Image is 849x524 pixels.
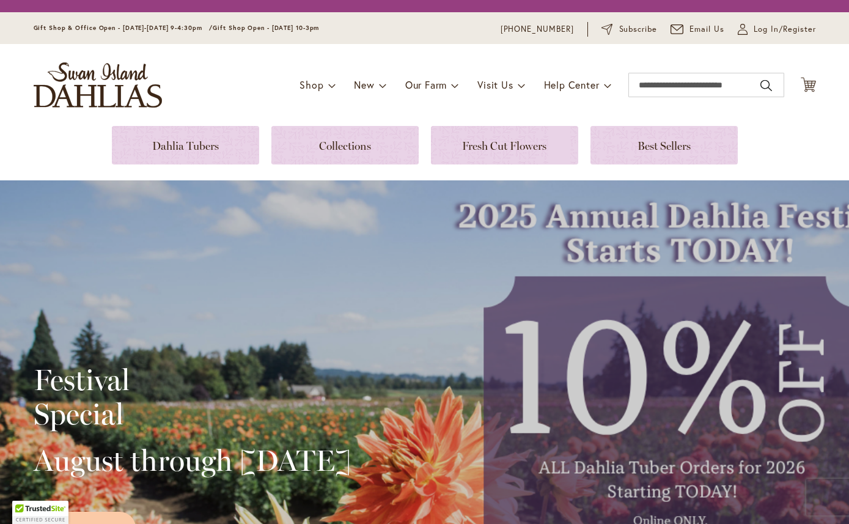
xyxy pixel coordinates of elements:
span: Log In/Register [754,23,816,35]
a: Log In/Register [738,23,816,35]
a: Email Us [671,23,724,35]
span: Email Us [689,23,724,35]
span: Gift Shop & Office Open - [DATE]-[DATE] 9-4:30pm / [34,24,213,32]
a: [PHONE_NUMBER] [501,23,575,35]
span: Our Farm [405,78,447,91]
button: Search [760,76,771,95]
span: Subscribe [619,23,658,35]
div: TrustedSite Certified [12,501,68,524]
span: New [354,78,374,91]
h2: August through [DATE] [34,443,351,478]
span: Visit Us [477,78,513,91]
h2: Festival Special [34,363,351,431]
a: Subscribe [601,23,657,35]
span: Shop [300,78,323,91]
span: Gift Shop Open - [DATE] 10-3pm [213,24,319,32]
span: Help Center [544,78,600,91]
a: store logo [34,62,162,108]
